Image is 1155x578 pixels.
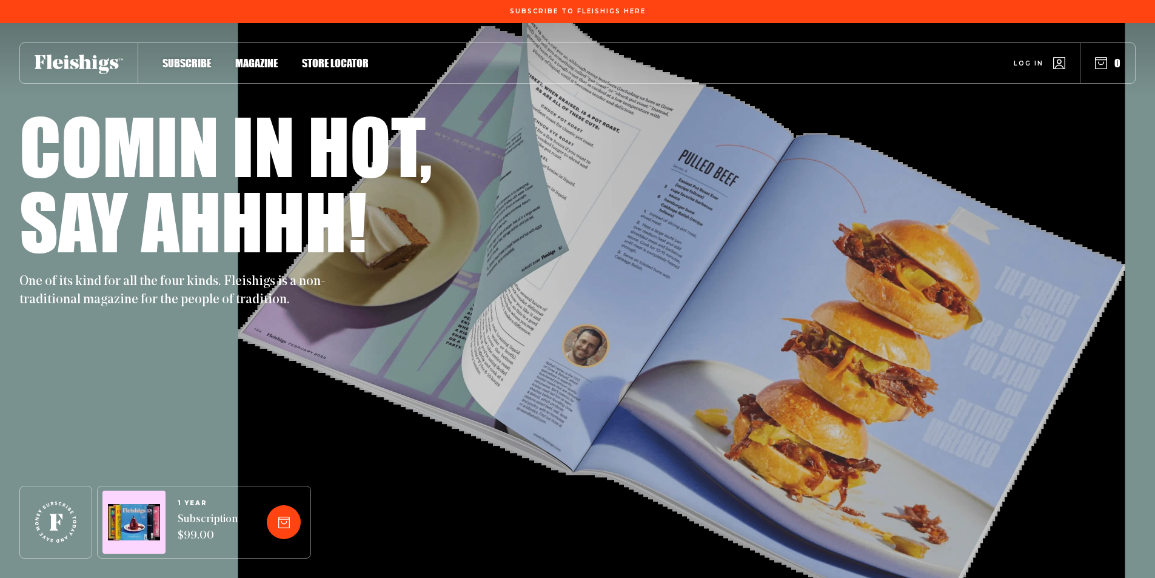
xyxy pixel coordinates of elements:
[162,56,211,70] span: Subscribe
[302,56,369,70] span: Store locator
[108,504,160,541] img: Magazines image
[178,512,238,545] span: Subscription $99.00
[235,56,278,70] span: Magazine
[235,55,278,71] a: Magazine
[510,8,646,15] span: Subscribe To Fleishigs Here
[1095,56,1120,70] button: 0
[1014,59,1043,68] span: Log in
[19,273,335,309] p: One of its kind for all the four kinds. Fleishigs is a non-traditional magazine for the people of...
[162,55,211,71] a: Subscribe
[1014,57,1065,69] a: Log in
[507,8,648,14] a: Subscribe To Fleishigs Here
[19,183,367,258] h1: Say ahhhh!
[178,500,238,507] span: 1 YEAR
[178,500,238,545] a: 1 YEARSubscription $99.00
[19,108,432,183] h1: Comin in hot,
[302,55,369,71] a: Store locator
